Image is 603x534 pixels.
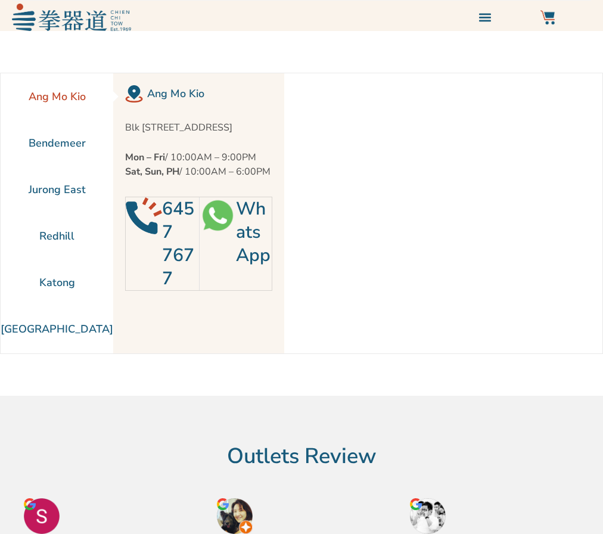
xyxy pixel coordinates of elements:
[125,165,179,178] strong: Sat, Sun, PH
[475,7,495,27] div: Menu Toggle
[125,151,165,164] strong: Mon – Fri
[125,150,272,179] p: / 10:00AM – 9:00PM / 10:00AM – 6:00PM
[147,85,272,102] h2: Ang Mo Kio
[125,120,272,135] p: Blk [STREET_ADDRESS]
[540,10,555,24] img: Website Icon-03
[410,498,446,534] img: Beng Chuan Quek
[162,197,194,291] a: 6457 7677
[217,498,253,534] img: Li-Ling Sitoh
[284,73,602,353] iframe: Chien Chi Tow Healthcare Ang Mo Kio
[236,197,271,268] a: WhatsApp
[6,443,597,470] h2: Outlets Review
[24,498,60,534] img: Sharon Lim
